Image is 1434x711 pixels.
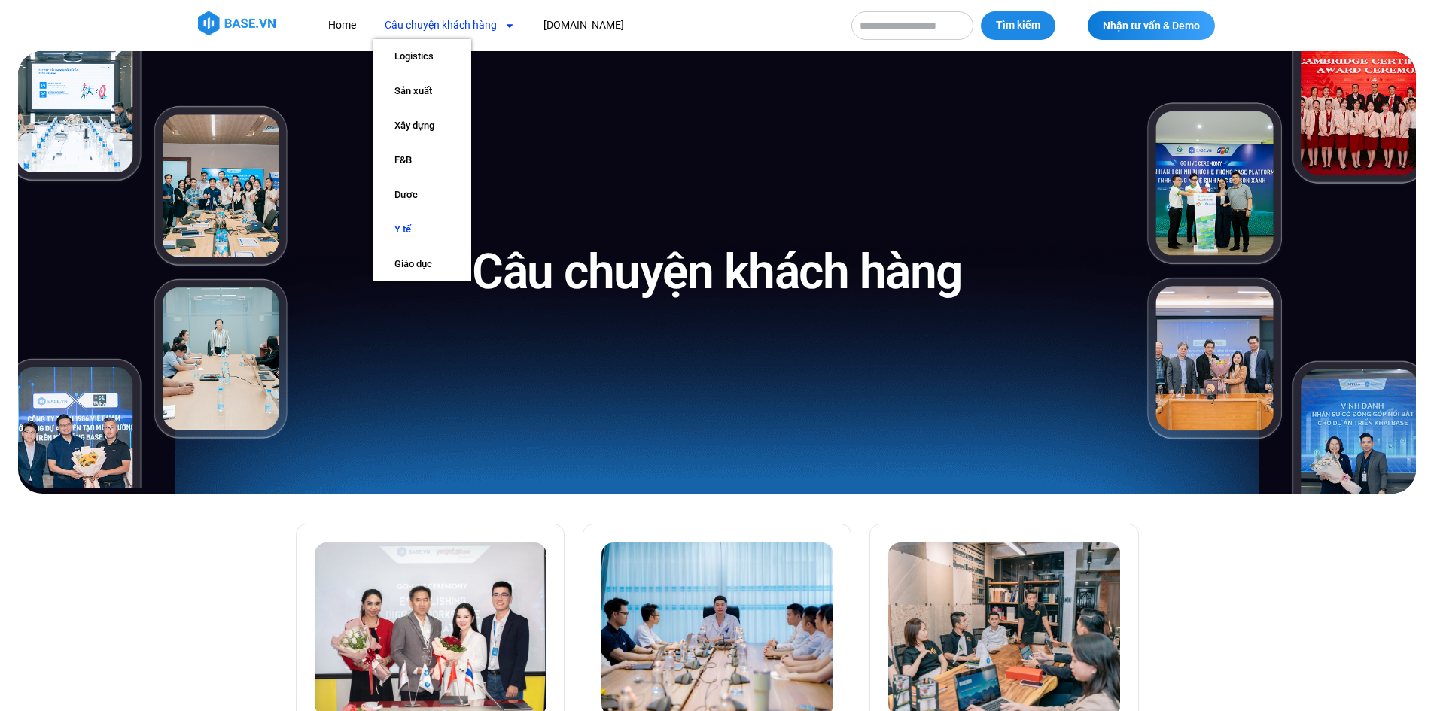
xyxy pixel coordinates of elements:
ul: Câu chuyện khách hàng [373,39,471,281]
h1: Câu chuyện khách hàng [472,241,962,303]
span: Nhận tư vấn & Demo [1103,20,1200,31]
button: Tìm kiếm [981,11,1055,40]
a: [DOMAIN_NAME] [532,11,635,39]
a: Giáo dục [373,247,471,281]
a: Nhận tư vấn & Demo [1088,11,1215,40]
a: Sản xuất [373,74,471,108]
a: Home [317,11,367,39]
a: Câu chuyện khách hàng [373,11,526,39]
a: Xây dựng [373,108,471,143]
span: Tìm kiếm [996,18,1040,33]
a: F&B [373,143,471,178]
nav: Menu [317,11,836,39]
a: Dược [373,178,471,212]
a: Y tế [373,212,471,247]
a: Logistics [373,39,471,74]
